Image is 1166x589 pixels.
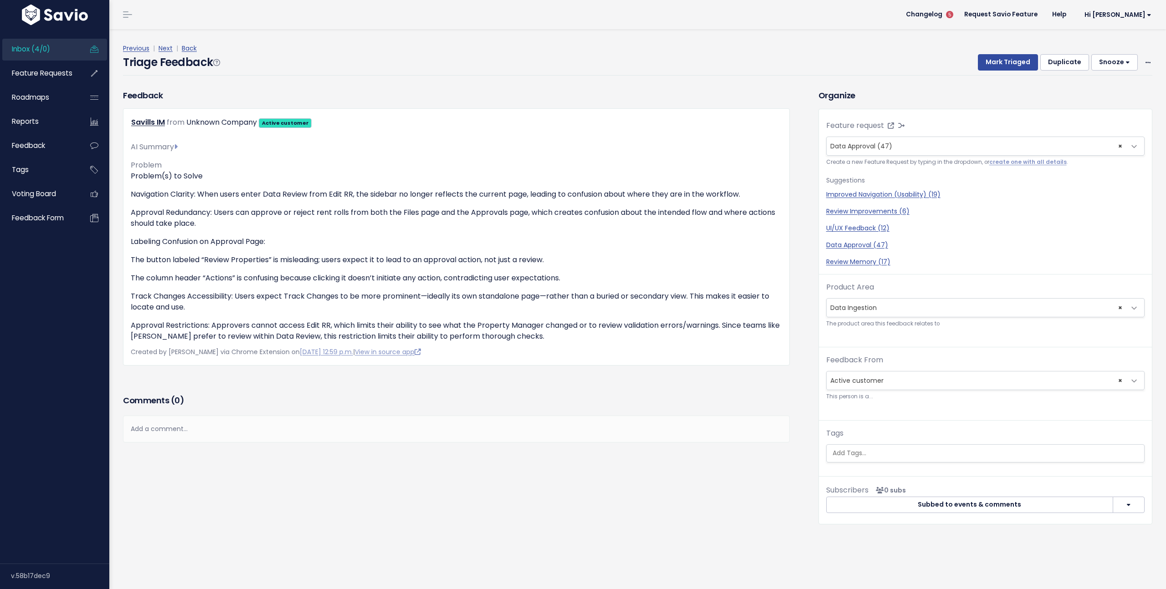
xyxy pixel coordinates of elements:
[12,92,49,102] span: Roadmaps
[826,298,1145,317] span: Data Ingestion
[826,120,884,131] label: Feature request
[131,273,782,284] p: The column header “Actions” is confusing because clicking it doesn’t initiate any action, contrad...
[131,189,782,200] p: Navigation Clarity: When users enter Data Review from Edit RR, the sidebar no longer reflects the...
[131,171,782,182] p: Problem(s) to Solve
[827,371,1126,390] span: Active customer
[12,117,39,126] span: Reports
[355,347,421,356] a: View in source app
[826,485,869,495] span: Subscribers
[826,240,1145,250] a: Data Approval (47)
[131,291,782,313] p: Track Changes Accessibility: Users expect Track Changes to be more prominent—ideally its own stan...
[131,142,178,152] span: AI Summary
[2,87,76,108] a: Roadmaps
[2,135,76,156] a: Feedback
[957,8,1045,21] a: Request Savio Feature
[827,299,1126,317] span: Data Ingestion
[826,392,1145,401] small: This person is a...
[12,213,64,223] span: Feedback form
[906,11,942,18] span: Changelog
[2,183,76,204] a: Voting Board
[12,189,56,198] span: Voting Board
[2,39,76,60] a: Inbox (4/0)
[131,320,782,342] p: Approval Restrictions: Approvers cannot access Edit RR, which limits their ability to see what th...
[1084,11,1151,18] span: Hi [PERSON_NAME]
[20,5,90,25] img: logo-white.9d6f32f41409.svg
[1118,299,1122,317] span: ×
[12,44,50,54] span: Inbox (4/0)
[123,416,790,442] div: Add a comment...
[2,159,76,180] a: Tags
[123,89,163,102] h3: Feedback
[174,395,180,406] span: 0
[826,207,1145,216] a: Review Improvements (6)
[818,89,1152,102] h3: Organize
[300,347,353,356] a: [DATE] 12:59 p.m.
[123,44,149,53] a: Previous
[826,257,1145,267] a: Review Memory (17)
[2,63,76,84] a: Feature Requests
[159,44,173,53] a: Next
[1118,371,1122,390] span: ×
[826,319,1145,329] small: The product area this feedback relates to
[174,44,180,53] span: |
[186,116,257,129] div: Unknown Company
[167,117,184,127] span: from
[11,564,109,588] div: v.58b17dec9
[131,207,782,229] p: Approval Redundancy: Users can approve or reject rent rolls from both the Files page and the Appr...
[826,497,1113,513] button: Subbed to events & comments
[1074,8,1159,22] a: Hi [PERSON_NAME]
[12,141,45,150] span: Feedback
[131,160,162,170] span: Problem
[1118,137,1122,155] span: ×
[1045,8,1074,21] a: Help
[872,486,906,495] span: <p><strong>Subscribers</strong><br><br> No subscribers yet<br> </p>
[123,54,220,71] h4: Triage Feedback
[826,371,1145,390] span: Active customer
[989,158,1067,166] a: create one with all details
[946,11,953,18] span: 5
[2,208,76,228] a: Feedback form
[131,254,782,265] p: The button labeled “Review Properties” is misleading; users expect it to lead to an approval acti...
[826,282,874,293] label: Product Area
[2,111,76,132] a: Reports
[1091,54,1138,71] button: Snooze
[830,142,892,151] span: Data Approval (47)
[829,448,1144,458] input: Add Tags...
[131,117,165,127] a: Savills IM
[131,236,782,247] p: Labeling Confusion on Approval Page:
[123,394,790,407] h3: Comments ( )
[826,190,1145,199] a: Improved Navigation (Usability) (19)
[262,119,309,127] strong: Active customer
[826,157,1145,167] small: Create a new Feature Request by typing in the dropdown, or .
[978,54,1038,71] button: Mark Triaged
[182,44,197,53] a: Back
[151,44,157,53] span: |
[826,175,1145,186] p: Suggestions
[826,223,1145,233] a: UI/UX Feedback (12)
[826,428,844,439] label: Tags
[826,355,883,366] label: Feedback From
[12,165,29,174] span: Tags
[1040,54,1089,71] button: Duplicate
[12,68,72,78] span: Feature Requests
[131,347,421,356] span: Created by [PERSON_NAME] via Chrome Extension on |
